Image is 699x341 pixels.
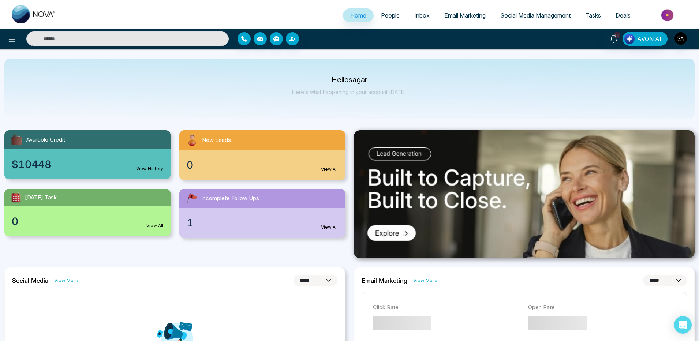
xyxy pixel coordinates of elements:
[585,12,601,19] span: Tasks
[12,5,56,23] img: Nova CRM Logo
[187,157,193,173] span: 0
[444,12,486,19] span: Email Marketing
[185,192,198,205] img: followUps.svg
[185,133,199,147] img: newLeads.svg
[25,194,57,202] span: [DATE] Task
[12,277,48,284] h2: Social Media
[10,133,23,146] img: availableCredit.svg
[136,165,163,172] a: View History
[10,192,22,203] img: todayTask.svg
[624,34,635,44] img: Lead Flow
[343,8,374,22] a: Home
[407,8,437,22] a: Inbox
[381,12,400,19] span: People
[201,194,259,203] span: Incomplete Follow Ups
[623,32,668,46] button: AVON AI
[414,12,430,19] span: Inbox
[616,12,631,19] span: Deals
[374,8,407,22] a: People
[146,222,163,229] a: View All
[354,130,695,258] img: .
[12,214,18,229] span: 0
[292,89,407,95] p: Here's what happening in your account [DATE].
[608,8,638,22] a: Deals
[321,224,338,231] a: View All
[578,8,608,22] a: Tasks
[362,277,407,284] h2: Email Marketing
[437,8,493,22] a: Email Marketing
[642,7,695,23] img: Market-place.gif
[528,303,676,312] p: Open Rate
[493,8,578,22] a: Social Media Management
[373,303,521,312] p: Click Rate
[12,157,51,172] span: $10448
[500,12,571,19] span: Social Media Management
[26,136,65,144] span: Available Credit
[674,316,692,334] div: Open Intercom Messenger
[175,130,350,180] a: New Leads0View All
[202,136,231,145] span: New Leads
[292,77,407,83] p: Hello sagar
[175,189,350,238] a: Incomplete Follow Ups1View All
[605,32,623,45] a: 10+
[321,166,338,173] a: View All
[413,277,437,284] a: View More
[637,34,661,43] span: AVON AI
[350,12,366,19] span: Home
[54,277,78,284] a: View More
[674,32,687,45] img: User Avatar
[614,32,620,38] span: 10+
[187,215,193,231] span: 1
